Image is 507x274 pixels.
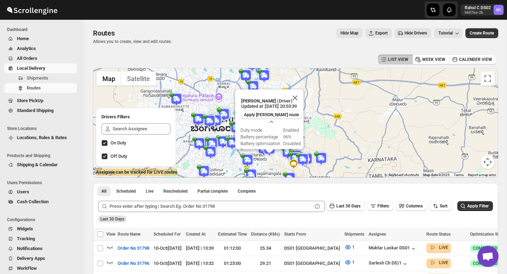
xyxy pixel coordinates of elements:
[412,55,450,64] button: WEEK VIEW
[4,263,77,273] button: WorkFlow
[287,89,303,106] button: Close
[240,141,280,146] span: Battery optimization
[4,83,77,93] button: Routes
[186,245,214,252] div: [DATE] | 13:39
[96,71,121,86] button: Show street map
[378,55,413,64] button: LIST VIEW
[283,141,301,146] span: Disabled
[340,242,359,253] button: 1
[470,30,494,36] span: Create Route
[467,204,489,208] span: Apply Filter
[284,232,306,237] span: Starts From
[461,4,504,15] button: User menu
[405,30,427,36] span: Hide Drivers
[365,28,392,38] button: Export
[449,55,496,64] button: CALENDER VIEW
[218,260,247,267] div: 01:23:00
[369,232,386,237] span: Assignee
[93,29,115,37] span: Routes
[17,162,58,167] span: Shipping & Calendar
[388,57,408,62] span: LIST VIEW
[154,232,181,237] span: Scheduled For
[430,201,452,211] button: Sort
[4,54,77,63] button: All Orders
[283,148,298,153] span: android
[4,133,77,143] button: Locations, Rules & Rates
[93,39,172,44] p: Allows you to create, view and edit routes.
[494,5,503,15] span: Rahul C DS02
[251,260,280,267] div: 29.21
[7,126,80,131] span: Store Locations
[326,201,365,211] button: Last 30 Days
[17,56,37,61] span: All Orders
[238,188,256,194] span: Complete
[7,153,80,158] span: Products and Shipping
[336,204,361,208] span: Last 30 Days
[96,169,177,176] label: Assignee can be tracked for LIVE routes
[6,1,58,19] img: ScrollEngine
[368,201,393,211] button: Filters
[95,168,118,178] img: Google
[465,5,491,11] p: Rahul C DS02
[496,8,501,12] text: RC
[4,44,77,54] button: Analytics
[17,98,43,103] span: Store PickUp
[465,28,498,38] button: Create Route
[163,188,188,194] span: Rescheduled
[17,256,45,261] span: Delivery Apps
[434,28,463,38] button: Tutorial
[283,134,292,139] span: 96%
[241,104,302,109] p: Updated at : [DATE] 20:53:39
[218,245,247,252] div: 01:12:00
[473,245,497,251] span: COMPLETED
[4,197,77,207] button: Cash Collection
[438,31,453,36] span: Tutorial
[481,155,495,169] button: Map camera controls
[7,180,80,186] span: Users Permissions
[352,260,355,265] span: 1
[440,204,447,208] span: Sort
[240,127,262,133] span: Duty mode
[241,111,302,119] button: Apply [PERSON_NAME] route
[95,168,118,178] a: Open this area in Google Maps (opens a new window)
[113,258,154,269] button: Order No 31796
[396,201,427,211] button: Columns
[154,245,182,251] span: 10-Oct | [DATE]
[4,254,77,263] button: Delivery Apps
[429,244,448,251] button: LIVE
[146,188,154,194] span: Live
[369,260,408,267] button: Sarlesh Ch DS)1
[101,113,170,120] h2: Drivers Filters
[465,11,491,15] p: b607ea-2b
[97,186,111,196] button: All routes
[7,27,80,32] span: Dashboard
[251,245,280,252] div: 25.34
[101,188,106,194] span: All
[477,246,499,267] div: Open chat
[4,187,77,197] button: Users
[109,201,312,212] input: Press enter after typing | Search Eg. Order No 31798
[17,226,33,231] span: Widgets
[375,30,388,36] span: Export
[17,266,37,271] span: WorkFlow
[439,245,448,250] b: LIVE
[198,188,228,194] span: Partial complete
[27,75,48,81] span: Shipments
[352,244,355,250] span: 1
[4,244,77,254] button: Notifications
[27,85,41,91] span: Routes
[283,127,299,133] span: Enabled
[17,199,49,204] span: Cash Collection
[17,236,35,241] span: Tracking
[426,232,451,237] span: Route Status
[240,134,278,139] span: Battery percentage
[481,71,495,86] button: Toggle fullscreen view
[459,57,492,62] span: CALENDER VIEW
[186,260,214,267] div: [DATE] | 13:32
[429,259,448,266] button: LIVE
[218,232,247,237] span: Estimated Time
[377,204,389,208] span: Filters
[457,201,493,211] button: Apply Filter
[154,261,182,266] span: 10-Oct | [DATE]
